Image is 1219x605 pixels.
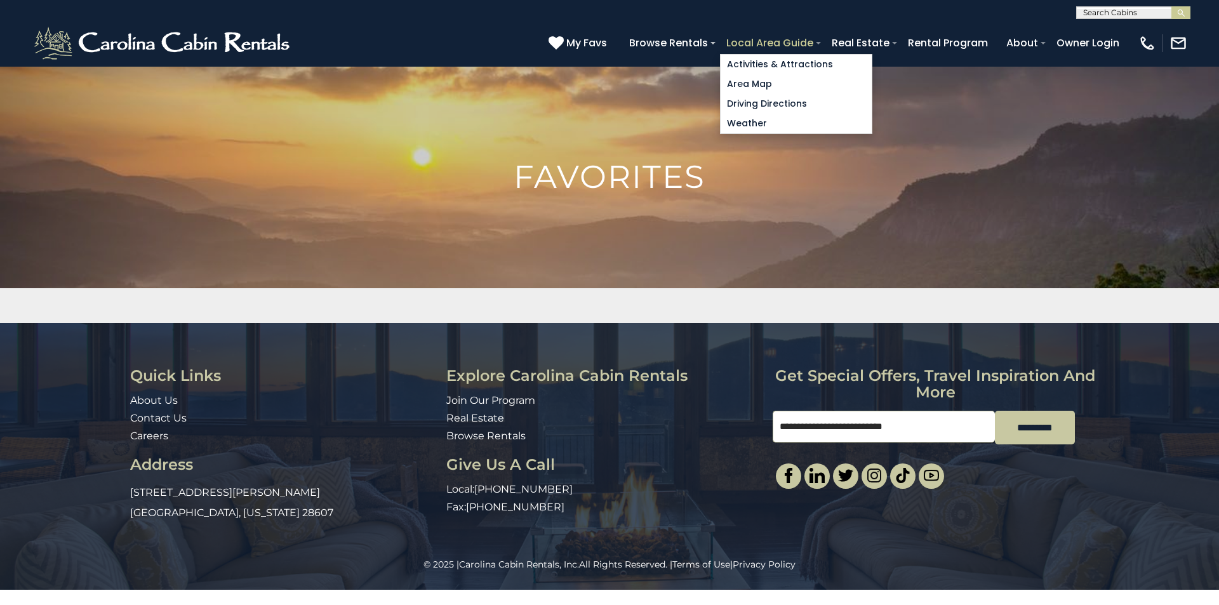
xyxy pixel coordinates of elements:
img: White-1-2.png [32,24,295,62]
a: [PHONE_NUMBER] [466,501,564,513]
a: About Us [130,394,178,406]
img: linkedin-single.svg [809,468,825,483]
img: tiktok.svg [895,468,910,483]
img: facebook-single.svg [781,468,796,483]
img: youtube-light.svg [924,468,939,483]
img: twitter-single.svg [838,468,853,483]
a: Real Estate [825,32,896,54]
a: Browse Rentals [623,32,714,54]
a: [PHONE_NUMBER] [474,483,573,495]
h3: Give Us A Call [446,456,763,473]
span: My Favs [566,35,607,51]
a: Weather [721,114,872,133]
a: My Favs [549,35,610,51]
a: Local Area Guide [720,32,820,54]
a: Real Estate [446,412,504,424]
a: About [1000,32,1044,54]
img: phone-regular-white.png [1138,34,1156,52]
a: Carolina Cabin Rentals, Inc. [459,559,579,570]
img: instagram-single.svg [867,468,882,483]
a: Rental Program [902,32,994,54]
a: Area Map [721,74,872,94]
a: Driving Directions [721,94,872,114]
a: Browse Rentals [446,430,526,442]
a: Join Our Program [446,394,535,406]
p: All Rights Reserved. | | [29,558,1190,571]
a: Careers [130,430,168,442]
a: Terms of Use [672,559,730,570]
h3: Address [130,456,437,473]
p: Fax: [446,500,763,515]
h3: Get special offers, travel inspiration and more [773,368,1098,401]
a: Contact Us [130,412,187,424]
span: © 2025 | [423,559,579,570]
a: Activities & Attractions [721,55,872,74]
h3: Explore Carolina Cabin Rentals [446,368,763,384]
a: Owner Login [1050,32,1126,54]
p: [STREET_ADDRESS][PERSON_NAME] [GEOGRAPHIC_DATA], [US_STATE] 28607 [130,482,437,523]
p: Local: [446,482,763,497]
a: Privacy Policy [733,559,796,570]
img: mail-regular-white.png [1169,34,1187,52]
h3: Quick Links [130,368,437,384]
